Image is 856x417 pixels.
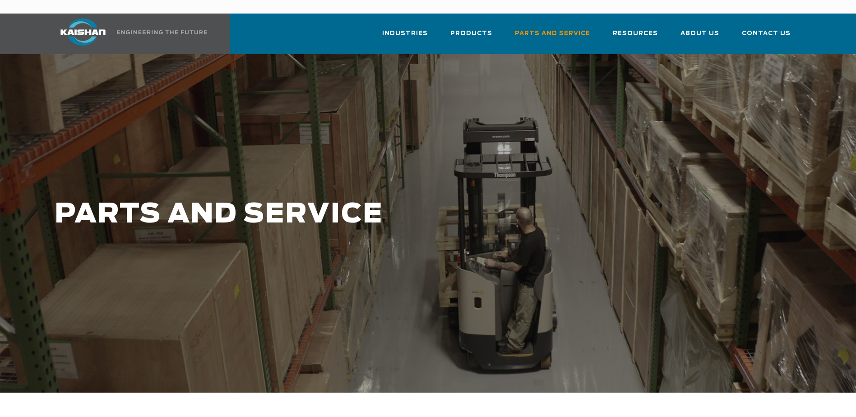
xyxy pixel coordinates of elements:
span: Industries [382,28,428,39]
a: Contact Us [742,22,791,52]
img: kaishan logo [49,19,117,46]
a: Kaishan USA [49,14,209,54]
span: Products [450,28,492,39]
a: About Us [680,22,719,52]
span: Contact Us [742,28,791,39]
span: About Us [680,28,719,39]
span: Parts and Service [515,28,590,39]
a: Industries [382,22,428,52]
img: Engineering the future [117,30,207,34]
a: Resources [613,22,658,52]
h1: PARTS AND SERVICE [55,199,676,230]
span: Resources [613,28,658,39]
a: Parts and Service [515,22,590,52]
a: Products [450,22,492,52]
